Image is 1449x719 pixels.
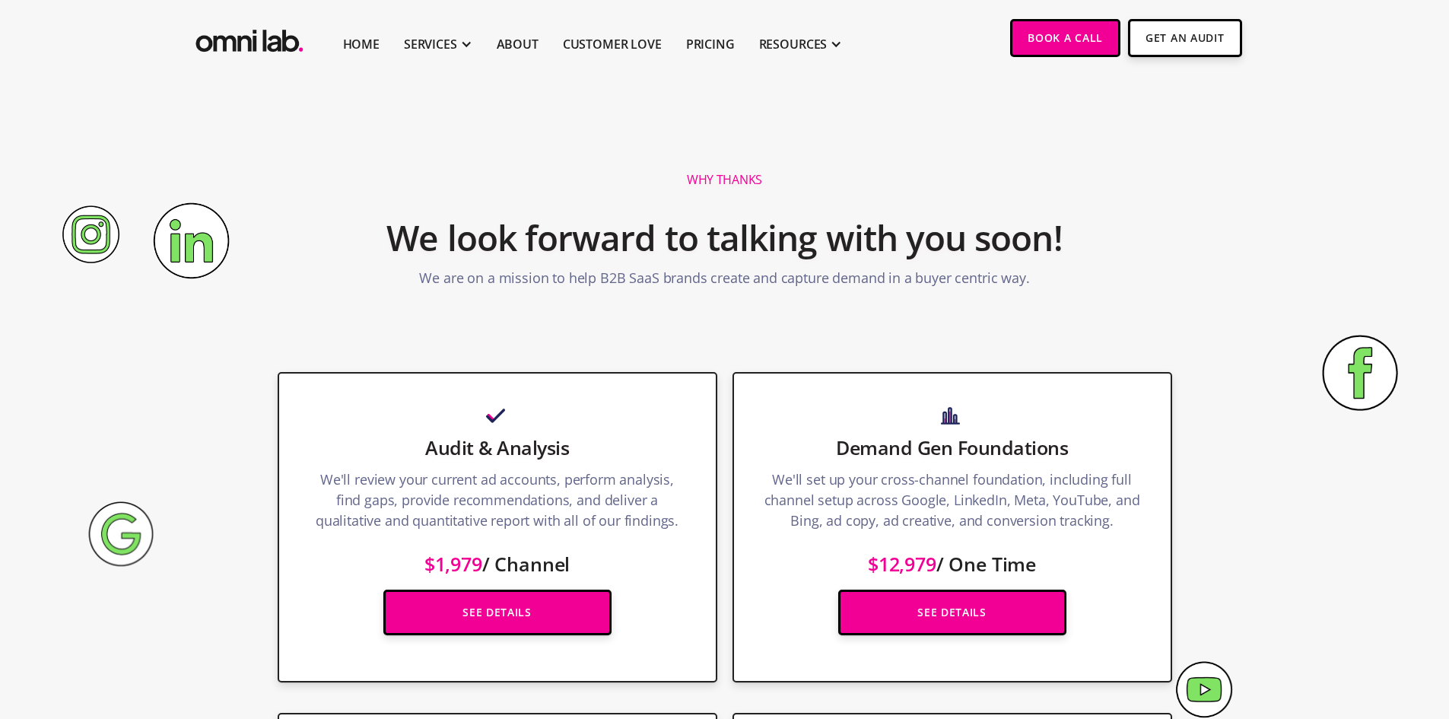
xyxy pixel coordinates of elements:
[686,35,735,53] a: Pricing
[343,35,380,53] a: Home
[386,208,1062,269] h2: We look forward to talking with you soon!
[383,590,612,635] a: See Details
[404,35,457,53] div: SERVICES
[759,35,828,53] div: RESOURCES
[764,434,1140,460] h3: Demand Gen Foundations
[1010,19,1120,57] a: Book a Call
[1175,542,1449,719] iframe: Chat Widget
[764,539,1140,574] p: / One Time
[563,35,662,53] a: Customer Love
[310,469,685,539] p: We'll review your current ad accounts, perform analysis, find gaps, provide recommendations, and ...
[497,35,539,53] a: About
[838,590,1066,635] a: See Details
[310,434,685,460] h3: Audit & Analysis
[192,19,307,56] a: home
[419,268,1029,296] p: We are on a mission to help B2B SaaS brands create and capture demand in a buyer centric way.
[868,551,936,577] span: $12,979
[687,172,762,188] h1: Why Thanks
[192,19,307,56] img: Omni Lab: B2B SaaS Demand Generation Agency
[310,539,685,574] p: / Channel
[1128,19,1241,57] a: Get An Audit
[424,551,482,577] span: $1,979
[764,469,1140,539] p: We'll set up your cross-channel foundation, including full channel setup across Google, LinkedIn,...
